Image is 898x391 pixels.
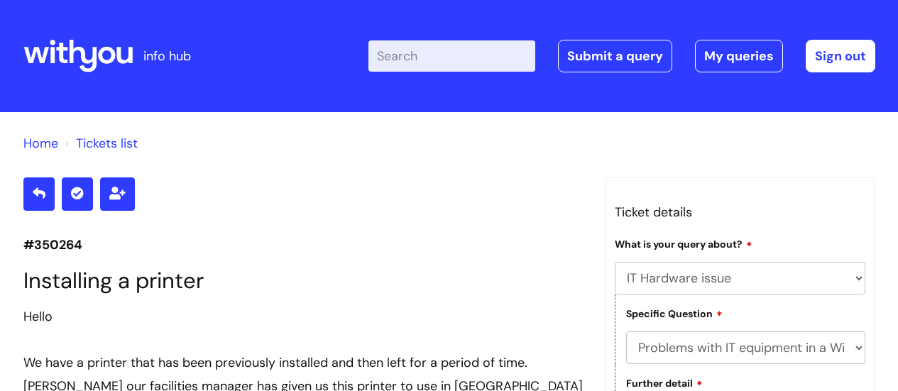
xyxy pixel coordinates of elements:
[695,40,783,72] a: My queries
[368,40,535,72] input: Search
[626,375,703,390] label: Further detail
[806,40,875,72] a: Sign out
[558,40,672,72] a: Submit a query
[143,45,191,67] p: info hub
[62,132,138,155] li: Tickets list
[23,135,58,152] a: Home
[23,305,584,328] div: Hello
[76,135,138,152] a: Tickets list
[23,268,584,294] h1: Installing a printer
[615,236,752,250] label: What is your query about?
[615,201,866,224] h3: Ticket details
[626,306,723,320] label: Specific Question
[23,233,584,256] p: #350264
[23,132,58,155] li: Solution home
[368,40,875,72] div: | -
